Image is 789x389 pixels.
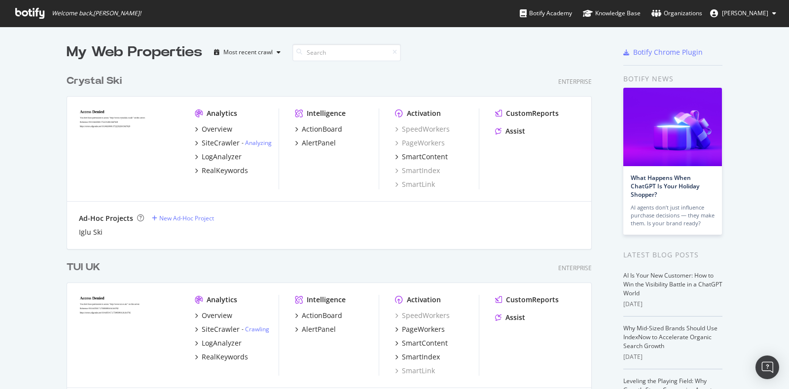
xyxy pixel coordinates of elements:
[67,260,100,275] div: TUI UK
[79,227,103,237] a: Iglu Ski
[195,166,248,176] a: RealKeywords
[302,311,342,320] div: ActionBoard
[402,152,448,162] div: SmartContent
[395,352,440,362] a: SmartIndex
[558,264,592,272] div: Enterprise
[623,271,722,297] a: AI Is Your New Customer: How to Win the Visibility Battle in a ChatGPT World
[202,138,240,148] div: SiteCrawler
[202,324,240,334] div: SiteCrawler
[79,213,133,223] div: Ad-Hoc Projects
[302,124,342,134] div: ActionBoard
[242,325,269,333] div: -
[52,9,141,17] span: Welcome back, [PERSON_NAME] !
[395,124,450,134] a: SpeedWorkers
[402,352,440,362] div: SmartIndex
[558,77,592,86] div: Enterprise
[195,311,232,320] a: Overview
[633,47,703,57] div: Botify Chrome Plugin
[223,49,273,55] div: Most recent crawl
[242,139,272,147] div: -
[307,295,346,305] div: Intelligence
[583,8,641,18] div: Knowledge Base
[152,214,214,222] a: New Ad-Hoc Project
[395,138,445,148] a: PageWorkers
[195,324,269,334] a: SiteCrawler- Crawling
[722,9,768,17] span: Gabriele Frau
[207,295,237,305] div: Analytics
[623,324,717,350] a: Why Mid-Sized Brands Should Use IndexNow to Accelerate Organic Search Growth
[202,352,248,362] div: RealKeywords
[295,324,336,334] a: AlertPanel
[623,353,722,361] div: [DATE]
[702,5,784,21] button: [PERSON_NAME]
[495,126,525,136] a: Assist
[202,166,248,176] div: RealKeywords
[295,311,342,320] a: ActionBoard
[67,74,122,88] div: Crystal Ski
[195,152,242,162] a: LogAnalyzer
[292,44,401,61] input: Search
[302,324,336,334] div: AlertPanel
[395,179,435,189] a: SmartLink
[307,108,346,118] div: Intelligence
[520,8,572,18] div: Botify Academy
[245,325,269,333] a: Crawling
[623,300,722,309] div: [DATE]
[295,138,336,148] a: AlertPanel
[79,295,179,375] img: tui.co.uk
[395,366,435,376] a: SmartLink
[402,338,448,348] div: SmartContent
[395,324,445,334] a: PageWorkers
[495,313,525,322] a: Assist
[623,88,722,166] img: What Happens When ChatGPT Is Your Holiday Shopper?
[195,138,272,148] a: SiteCrawler- Analyzing
[67,42,202,62] div: My Web Properties
[651,8,702,18] div: Organizations
[495,108,559,118] a: CustomReports
[79,108,179,188] img: crystalski.co.uk
[623,73,722,84] div: Botify news
[623,47,703,57] a: Botify Chrome Plugin
[505,313,525,322] div: Assist
[159,214,214,222] div: New Ad-Hoc Project
[395,166,440,176] a: SmartIndex
[395,311,450,320] a: SpeedWorkers
[202,152,242,162] div: LogAnalyzer
[245,139,272,147] a: Analyzing
[506,295,559,305] div: CustomReports
[631,174,699,199] a: What Happens When ChatGPT Is Your Holiday Shopper?
[495,295,559,305] a: CustomReports
[202,338,242,348] div: LogAnalyzer
[195,124,232,134] a: Overview
[207,108,237,118] div: Analytics
[302,138,336,148] div: AlertPanel
[623,249,722,260] div: Latest Blog Posts
[402,324,445,334] div: PageWorkers
[631,204,715,227] div: AI agents don’t just influence purchase decisions — they make them. Is your brand ready?
[210,44,285,60] button: Most recent crawl
[506,108,559,118] div: CustomReports
[395,152,448,162] a: SmartContent
[395,338,448,348] a: SmartContent
[67,260,104,275] a: TUI UK
[755,355,779,379] div: Open Intercom Messenger
[202,124,232,134] div: Overview
[407,108,441,118] div: Activation
[295,124,342,134] a: ActionBoard
[202,311,232,320] div: Overview
[195,352,248,362] a: RealKeywords
[195,338,242,348] a: LogAnalyzer
[407,295,441,305] div: Activation
[67,74,126,88] a: Crystal Ski
[505,126,525,136] div: Assist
